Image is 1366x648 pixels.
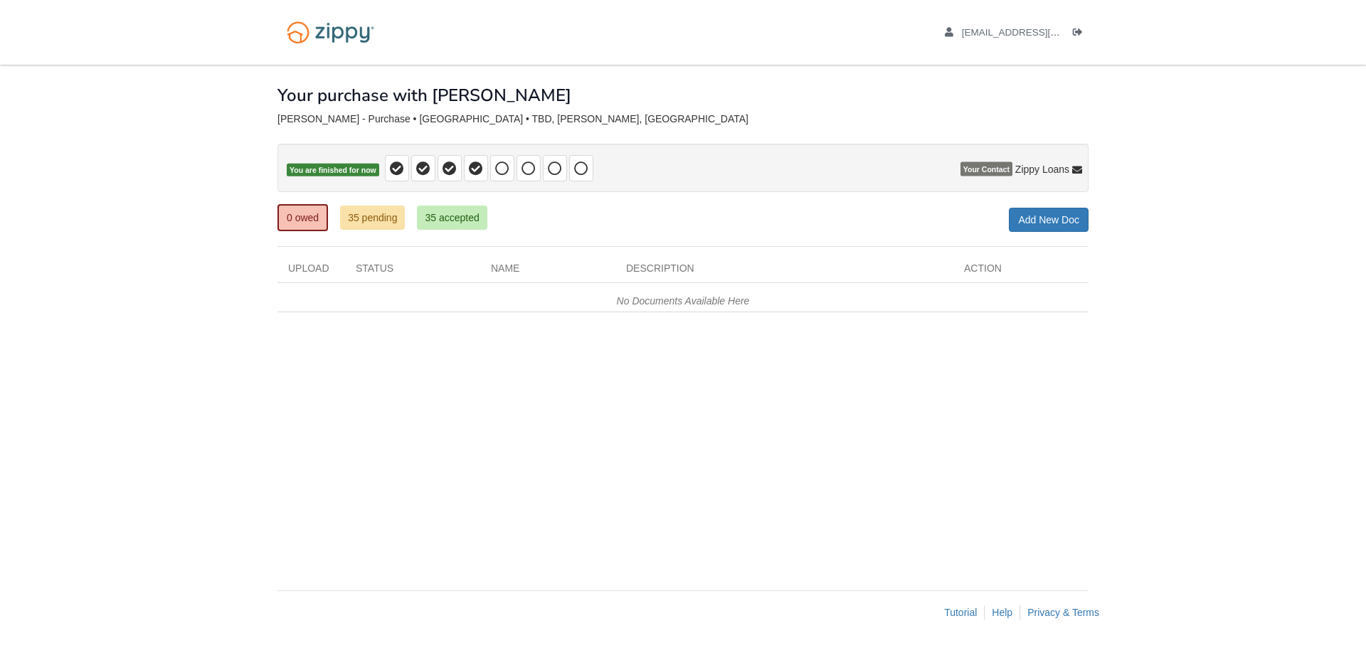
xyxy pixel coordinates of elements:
[480,261,615,282] div: Name
[277,261,345,282] div: Upload
[277,204,328,231] a: 0 owed
[944,607,977,618] a: Tutorial
[277,113,1089,125] div: [PERSON_NAME] - Purchase • [GEOGRAPHIC_DATA] • TBD, [PERSON_NAME], [GEOGRAPHIC_DATA]
[945,27,1125,41] a: edit profile
[345,261,480,282] div: Status
[615,261,953,282] div: Description
[277,14,383,51] img: Logo
[617,295,750,307] em: No Documents Available Here
[992,607,1012,618] a: Help
[962,27,1125,38] span: ajakkcarr@gmail.com
[1015,162,1069,176] span: Zippy Loans
[953,261,1089,282] div: Action
[287,164,379,177] span: You are finished for now
[417,206,487,230] a: 35 accepted
[960,162,1012,176] span: Your Contact
[1027,607,1099,618] a: Privacy & Terms
[1009,208,1089,232] a: Add New Doc
[340,206,405,230] a: 35 pending
[277,86,571,105] h1: Your purchase with [PERSON_NAME]
[1073,27,1089,41] a: Log out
